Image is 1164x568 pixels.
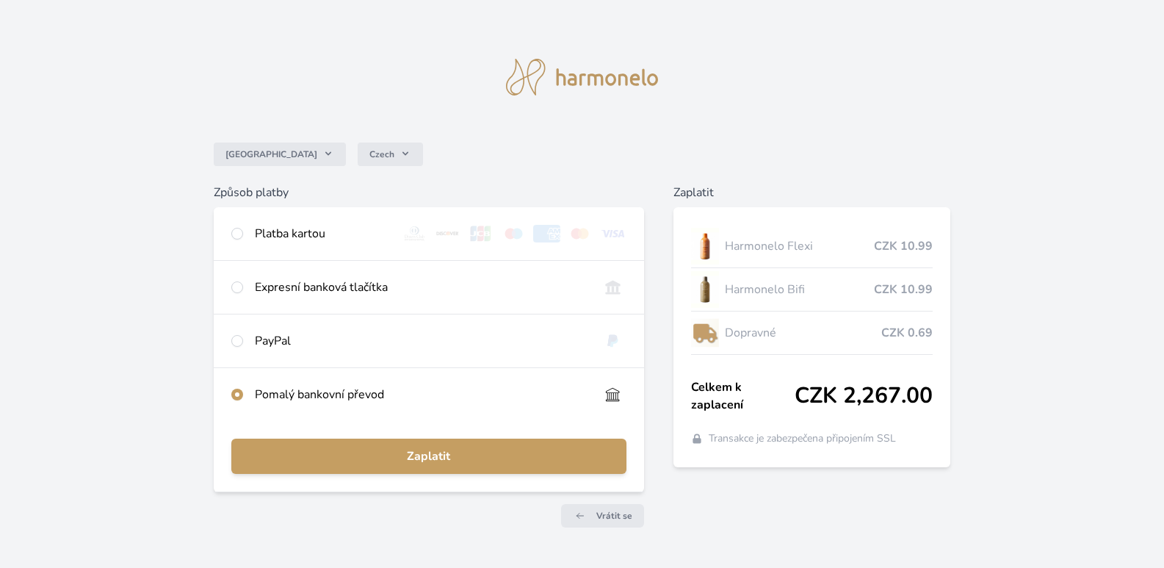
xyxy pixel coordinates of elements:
button: Czech [358,143,423,166]
div: Pomalý bankovní převod [255,386,588,403]
img: CLEAN_BIFI_se_stinem_x-lo.jpg [691,271,719,308]
h6: Způsob platby [214,184,644,201]
img: jcb.svg [467,225,494,242]
button: Zaplatit [231,439,626,474]
span: CZK 2,267.00 [795,383,933,409]
img: amex.svg [533,225,560,242]
div: PayPal [255,332,588,350]
span: Zaplatit [243,447,615,465]
span: CZK 0.69 [881,324,933,342]
span: CZK 10.99 [874,237,933,255]
span: Czech [369,148,394,160]
img: maestro.svg [500,225,527,242]
span: Harmonelo Flexi [725,237,874,255]
img: logo.svg [506,59,659,96]
span: [GEOGRAPHIC_DATA] [225,148,317,160]
img: paypal.svg [599,332,626,350]
img: mc.svg [566,225,593,242]
h6: Zaplatit [673,184,950,201]
img: diners.svg [401,225,428,242]
img: discover.svg [434,225,461,242]
a: Vrátit se [561,504,644,528]
span: Dopravné [725,324,881,342]
span: CZK 10.99 [874,281,933,298]
span: Harmonelo Bifi [725,281,874,298]
div: Platba kartou [255,225,390,242]
img: onlineBanking_CZ.svg [599,278,626,296]
img: bankTransfer_IBAN.svg [599,386,626,403]
div: Expresní banková tlačítka [255,278,588,296]
span: Transakce je zabezpečena připojením SSL [709,431,896,446]
button: [GEOGRAPHIC_DATA] [214,143,346,166]
span: Vrátit se [596,510,632,522]
img: CLEAN_FLEXI_se_stinem_x-hi_(1)-lo.jpg [691,228,719,265]
span: Celkem k zaplacení [691,378,795,414]
img: visa.svg [599,225,626,242]
img: delivery-lo.png [691,314,719,351]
